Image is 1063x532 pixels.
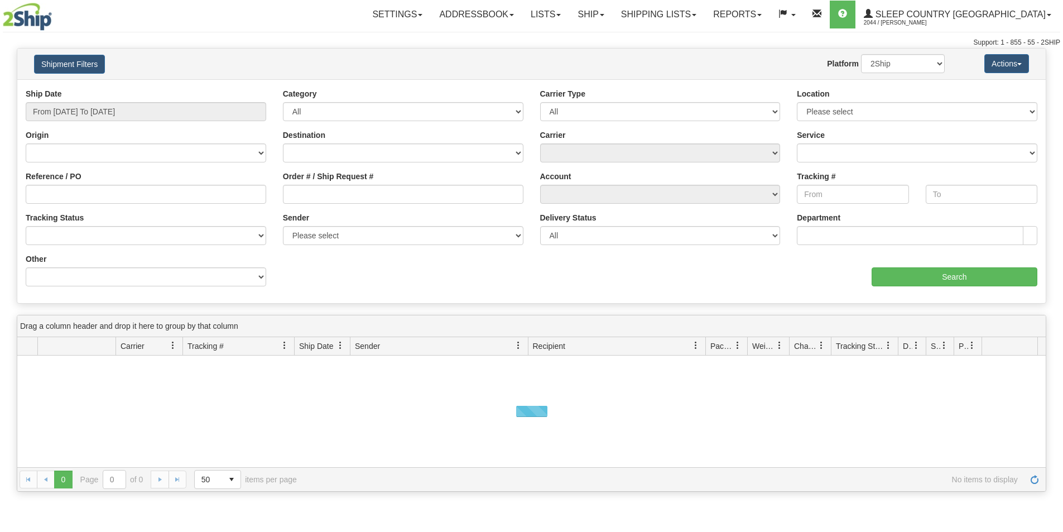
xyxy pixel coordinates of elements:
span: Pickup Status [959,341,968,352]
label: Other [26,253,46,265]
a: Settings [364,1,431,28]
img: logo2044.jpg [3,3,52,31]
label: Carrier [540,130,566,141]
label: Tracking Status [26,212,84,223]
span: 2044 / [PERSON_NAME] [864,17,947,28]
a: Refresh [1026,471,1043,488]
a: Sender filter column settings [509,336,528,355]
input: From [797,185,908,204]
span: select [223,471,241,488]
a: Tracking Status filter column settings [879,336,898,355]
label: Account [540,171,571,182]
a: Shipment Issues filter column settings [935,336,954,355]
span: Shipment Issues [931,341,940,352]
span: Recipient [533,341,565,352]
div: grid grouping header [17,315,1046,337]
a: Charge filter column settings [812,336,831,355]
label: Tracking # [797,171,835,182]
a: Packages filter column settings [728,336,747,355]
span: Packages [710,341,734,352]
span: No items to display [312,475,1018,484]
button: Actions [984,54,1029,73]
label: Reference / PO [26,171,81,182]
label: Department [797,212,840,223]
span: Tracking # [187,341,224,352]
span: Sleep Country [GEOGRAPHIC_DATA] [873,9,1046,19]
a: Pickup Status filter column settings [963,336,982,355]
span: Sender [355,341,380,352]
label: Sender [283,212,309,223]
a: Lists [522,1,569,28]
span: Tracking Status [836,341,884,352]
a: Sleep Country [GEOGRAPHIC_DATA] 2044 / [PERSON_NAME] [855,1,1060,28]
label: Delivery Status [540,212,597,223]
label: Carrier Type [540,88,585,99]
a: Ship [569,1,612,28]
button: Shipment Filters [34,55,105,74]
span: Page of 0 [80,470,143,489]
label: Platform [827,58,859,69]
span: items per page [194,470,297,489]
a: Delivery Status filter column settings [907,336,926,355]
span: Page 0 [54,471,72,488]
a: Recipient filter column settings [686,336,705,355]
label: Service [797,130,825,141]
span: Page sizes drop down [194,470,241,489]
div: Support: 1 - 855 - 55 - 2SHIP [3,38,1060,47]
span: Carrier [121,341,145,352]
span: Ship Date [299,341,333,352]
a: Addressbook [431,1,522,28]
label: Location [797,88,829,99]
a: Reports [705,1,770,28]
label: Destination [283,130,325,141]
span: 50 [201,474,216,485]
a: Tracking # filter column settings [275,336,294,355]
label: Origin [26,130,49,141]
input: Search [872,267,1037,286]
label: Category [283,88,317,99]
a: Weight filter column settings [770,336,789,355]
a: Carrier filter column settings [163,336,182,355]
span: Delivery Status [903,341,912,352]
span: Weight [752,341,776,352]
a: Ship Date filter column settings [331,336,350,355]
span: Charge [794,341,817,352]
a: Shipping lists [613,1,705,28]
label: Ship Date [26,88,62,99]
label: Order # / Ship Request # [283,171,374,182]
input: To [926,185,1037,204]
